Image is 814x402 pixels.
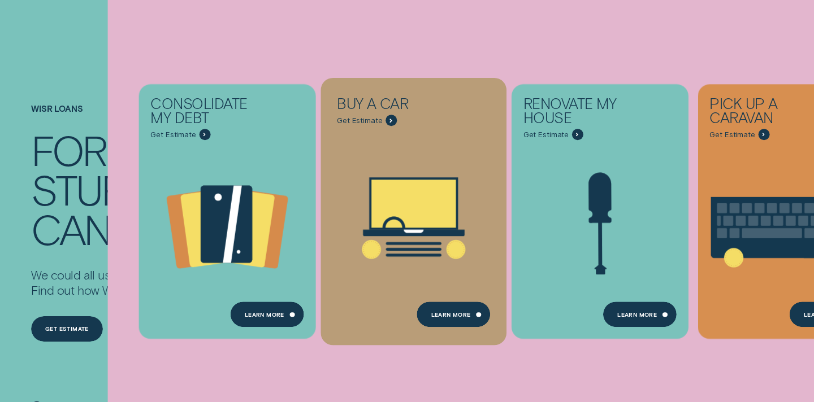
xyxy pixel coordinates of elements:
[603,302,677,327] a: Learn more
[512,85,689,332] a: Renovate My House - Learn more
[337,96,450,115] div: Buy a car
[523,130,569,139] span: Get Estimate
[337,116,382,125] span: Get Estimate
[31,267,248,298] p: We could all use a hand from time to time. Find out how Wisr loans can support you.
[523,96,637,129] div: Renovate My House
[31,316,103,342] a: Get estimate
[150,130,196,139] span: Get Estimate
[709,130,755,139] span: Get Estimate
[31,130,248,248] h4: For the stuff that can't wait
[31,104,248,130] h1: Wisr loans
[325,85,502,332] a: Buy a car - Learn more
[139,85,316,332] a: Consolidate my debt - Learn more
[31,209,138,248] div: can't
[31,130,106,169] div: For
[417,302,491,327] a: Learn More
[31,169,145,209] div: stuff
[150,96,263,129] div: Consolidate my debt
[231,302,304,327] a: Learn more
